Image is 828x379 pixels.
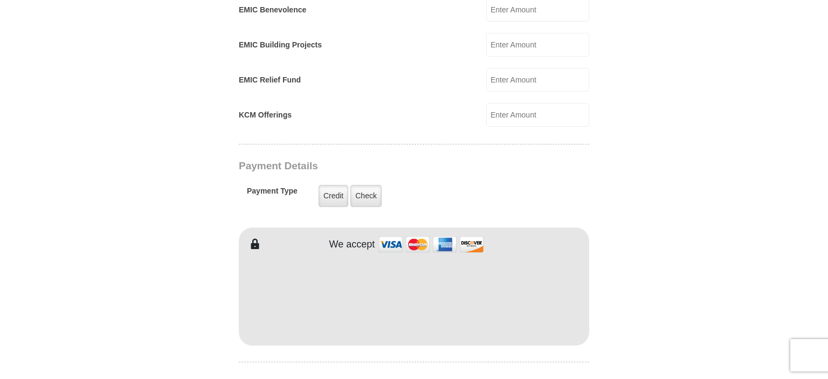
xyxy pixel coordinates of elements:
[486,33,589,57] input: Enter Amount
[239,4,306,16] label: EMIC Benevolence
[350,185,382,207] label: Check
[239,109,292,121] label: KCM Offerings
[486,103,589,127] input: Enter Amount
[486,68,589,92] input: Enter Amount
[239,39,322,51] label: EMIC Building Projects
[329,239,375,251] h4: We accept
[239,160,514,173] h3: Payment Details
[377,233,485,256] img: credit cards accepted
[247,187,298,201] h5: Payment Type
[319,185,348,207] label: Credit
[239,74,301,86] label: EMIC Relief Fund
